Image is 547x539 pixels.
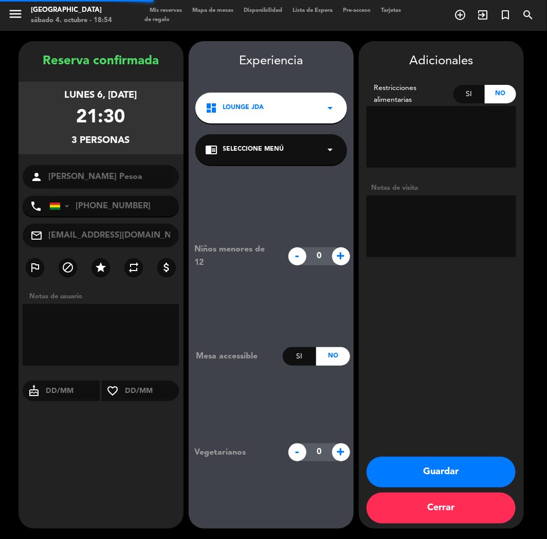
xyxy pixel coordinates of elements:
[367,51,516,71] div: Adicionales
[223,103,264,113] span: Lounge JDA
[283,347,316,366] div: Si
[189,51,354,71] div: Experiencia
[239,8,287,13] span: Disponibilidad
[187,8,239,13] span: Mapa de mesas
[19,51,184,71] div: Reserva confirmada
[30,229,43,242] i: mail_outline
[206,143,218,156] i: chrome_reader_mode
[206,102,218,114] i: dashboard
[95,261,107,274] i: star
[485,85,516,103] div: No
[367,457,516,488] button: Guardar
[288,247,306,265] span: -
[288,443,306,461] span: -
[187,243,283,269] div: Niños menores de 12
[223,145,284,155] span: Seleccione Menú
[124,385,179,398] input: DD/MM
[144,8,187,13] span: Mis reservas
[477,9,489,21] i: exit_to_app
[499,9,512,21] i: turned_in_not
[8,6,23,25] button: menu
[287,8,338,13] span: Lista de Espera
[31,5,112,15] div: [GEOGRAPHIC_DATA]
[324,143,337,156] i: arrow_drop_down
[187,446,283,459] div: Vegetarianos
[30,171,43,183] i: person
[316,347,350,366] div: No
[45,385,100,398] input: DD/MM
[31,15,112,26] div: sábado 4. octubre - 18:54
[50,196,74,216] div: Bolivia: +591
[367,183,516,193] div: Notas de visita
[367,493,516,524] button: Cerrar
[77,103,125,133] div: 21:30
[338,8,376,13] span: Pre-acceso
[25,291,184,302] div: Notas de usuario
[332,247,350,265] span: +
[72,133,130,148] div: 3 personas
[160,261,173,274] i: attach_money
[127,261,140,274] i: repeat
[454,9,466,21] i: add_circle_outline
[522,9,534,21] i: search
[453,85,485,103] div: Si
[30,200,42,212] i: phone
[332,443,350,461] span: +
[29,261,41,274] i: outlined_flag
[23,385,45,397] i: cake
[324,102,337,114] i: arrow_drop_down
[62,261,74,274] i: block
[8,6,23,22] i: menu
[102,385,124,397] i: favorite_border
[189,350,283,363] div: Mesa accessible
[65,88,137,103] div: lunes 6, [DATE]
[367,82,454,106] div: Restricciones alimentarias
